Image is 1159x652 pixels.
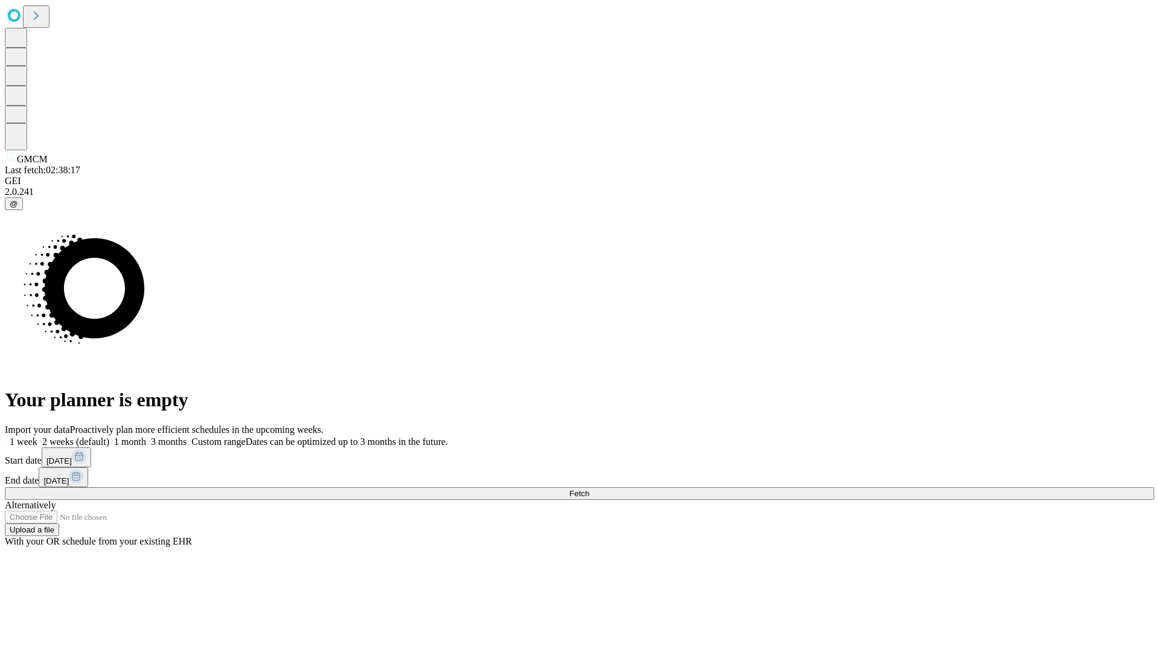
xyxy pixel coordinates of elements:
[5,523,59,536] button: Upload a file
[246,436,448,447] span: Dates can be optimized up to 3 months in the future.
[5,500,56,510] span: Alternatively
[5,536,192,546] span: With your OR schedule from your existing EHR
[191,436,245,447] span: Custom range
[42,436,109,447] span: 2 weeks (default)
[569,489,589,498] span: Fetch
[5,165,80,175] span: Last fetch: 02:38:17
[5,197,23,210] button: @
[114,436,146,447] span: 1 month
[5,176,1154,187] div: GEI
[10,199,18,208] span: @
[43,476,69,485] span: [DATE]
[5,389,1154,411] h1: Your planner is empty
[70,424,324,435] span: Proactively plan more efficient schedules in the upcoming weeks.
[5,187,1154,197] div: 2.0.241
[17,154,48,164] span: GMCM
[39,467,88,487] button: [DATE]
[5,424,70,435] span: Import your data
[5,487,1154,500] button: Fetch
[46,456,72,465] span: [DATE]
[5,447,1154,467] div: Start date
[151,436,187,447] span: 3 months
[5,467,1154,487] div: End date
[42,447,91,467] button: [DATE]
[10,436,37,447] span: 1 week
